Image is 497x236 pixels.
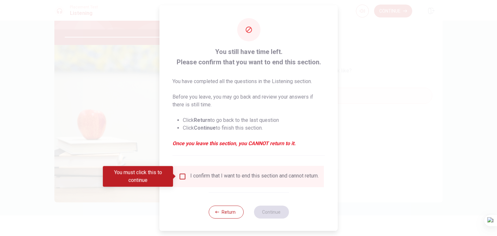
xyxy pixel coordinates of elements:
strong: Return [194,117,210,123]
div: I confirm that I want to end this section and cannot return. [190,173,319,180]
li: Click to finish this section. [183,124,325,132]
div: You must click this to continue [103,166,173,187]
p: You have completed all the questions in the Listening section. [172,78,325,85]
strong: Continue [194,125,216,131]
span: You still have time left. Please confirm that you want to end this section. [172,47,325,67]
button: Continue [254,206,289,219]
li: Click to go back to the last question [183,116,325,124]
button: Return [208,206,243,219]
span: You must click this to continue [179,173,186,180]
em: Once you leave this section, you CANNOT return to it. [172,140,325,147]
p: Before you leave, you may go back and review your answers if there is still time. [172,93,325,109]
